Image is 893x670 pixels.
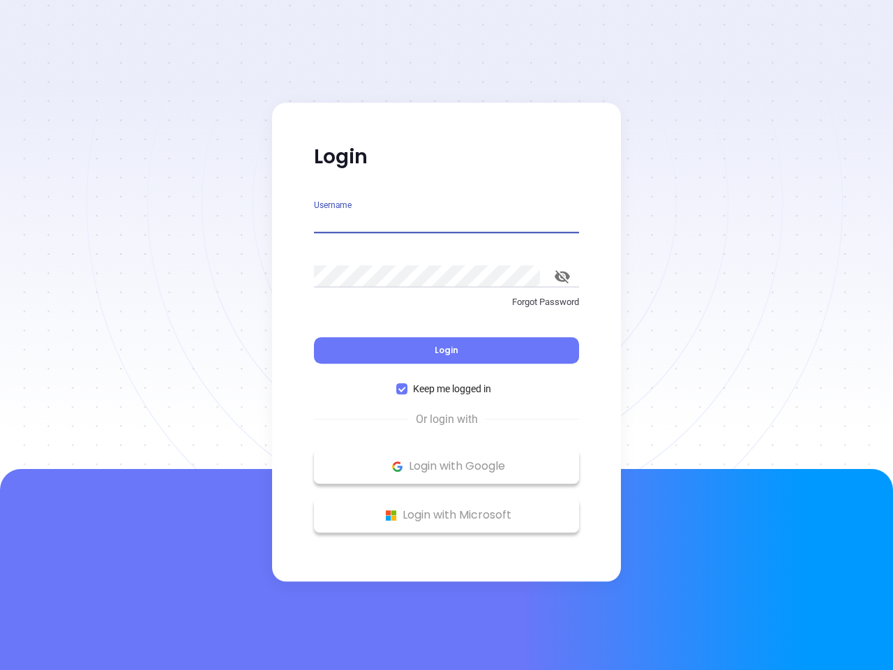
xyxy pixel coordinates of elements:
[389,458,406,475] img: Google Logo
[321,456,572,477] p: Login with Google
[314,337,579,364] button: Login
[314,144,579,170] p: Login
[546,260,579,293] button: toggle password visibility
[321,505,572,526] p: Login with Microsoft
[407,381,497,396] span: Keep me logged in
[409,411,485,428] span: Or login with
[314,449,579,484] button: Google Logo Login with Google
[314,295,579,309] p: Forgot Password
[435,344,458,356] span: Login
[314,295,579,320] a: Forgot Password
[314,498,579,533] button: Microsoft Logo Login with Microsoft
[314,201,352,209] label: Username
[382,507,400,524] img: Microsoft Logo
